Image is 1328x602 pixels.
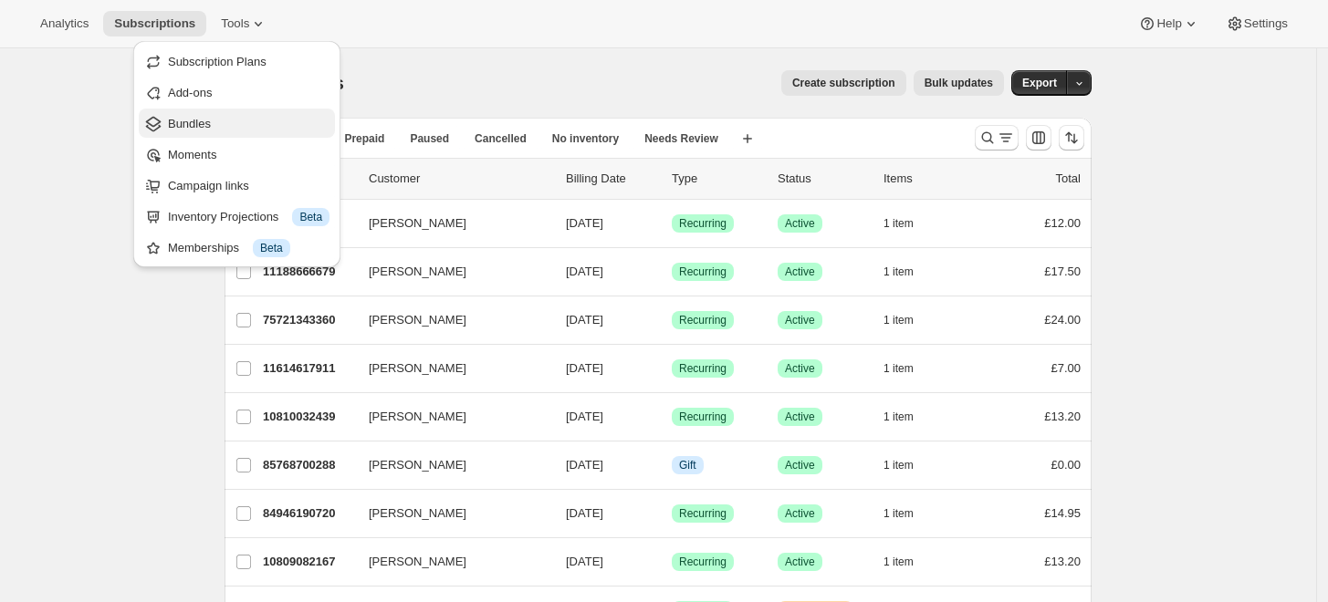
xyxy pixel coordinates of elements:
[884,259,934,285] button: 1 item
[884,555,914,569] span: 1 item
[263,504,354,523] p: 84946190720
[369,311,466,329] span: [PERSON_NAME]
[358,451,540,480] button: [PERSON_NAME]
[263,452,1081,478] div: 85768700288[PERSON_NAME][DATE]InfoGiftSuccessActive1 item£0.00
[139,171,335,200] button: Campaign links
[884,452,934,478] button: 1 item
[785,265,815,279] span: Active
[679,313,727,327] span: Recurring
[263,553,354,571] p: 10809082167
[672,170,763,188] div: Type
[1044,265,1081,278] span: £17.50
[139,109,335,138] button: Bundles
[679,506,727,521] span: Recurring
[884,211,934,236] button: 1 item
[263,356,1081,381] div: 11614617911[PERSON_NAME][DATE]SuccessRecurringSuccessActive1 item£7.00
[884,170,975,188] div: Items
[778,170,869,188] p: Status
[369,170,551,188] p: Customer
[566,313,603,327] span: [DATE]
[1044,555,1081,568] span: £13.20
[103,11,206,36] button: Subscriptions
[263,307,1081,333] div: 75721343360[PERSON_NAME][DATE]SuccessRecurringSuccessActive1 item£24.00
[679,216,727,231] span: Recurring
[263,549,1081,575] div: 10809082167[PERSON_NAME][DATE]SuccessRecurringSuccessActive1 item£13.20
[369,263,466,281] span: [PERSON_NAME]
[884,410,914,424] span: 1 item
[679,555,727,569] span: Recurring
[644,131,718,146] span: Needs Review
[168,179,249,192] span: Campaign links
[884,549,934,575] button: 1 item
[369,359,466,378] span: [PERSON_NAME]
[566,458,603,472] span: [DATE]
[792,76,895,90] span: Create subscription
[679,458,696,472] span: Gift
[975,125,1019,150] button: Search and filter results
[260,241,283,255] span: Beta
[1044,313,1081,327] span: £24.00
[263,408,354,426] p: 10810032439
[410,131,449,146] span: Paused
[566,555,603,568] span: [DATE]
[884,313,914,327] span: 1 item
[168,86,212,99] span: Add-ons
[168,117,211,130] span: Bundles
[884,265,914,279] span: 1 item
[566,506,603,520] span: [DATE]
[1127,11,1210,36] button: Help
[1044,410,1081,423] span: £13.20
[884,404,934,430] button: 1 item
[263,404,1081,430] div: 10810032439[PERSON_NAME][DATE]SuccessRecurringSuccessActive1 item£13.20
[552,131,619,146] span: No inventory
[914,70,1004,96] button: Bulk updates
[263,170,1081,188] div: IDCustomerBilling DateTypeStatusItemsTotal
[884,458,914,472] span: 1 item
[210,11,278,36] button: Tools
[566,361,603,375] span: [DATE]
[263,211,1081,236] div: 10811015479[PERSON_NAME][DATE]SuccessRecurringSuccessActive1 item£12.00
[263,359,354,378] p: 11614617911
[566,410,603,423] span: [DATE]
[1051,458,1081,472] span: £0.00
[785,361,815,376] span: Active
[358,257,540,286] button: [PERSON_NAME]
[369,553,466,571] span: [PERSON_NAME]
[221,16,249,31] span: Tools
[299,210,322,224] span: Beta
[1051,361,1081,375] span: £7.00
[785,216,815,231] span: Active
[168,208,329,226] div: Inventory Projections
[566,170,657,188] p: Billing Date
[344,131,384,146] span: Prepaid
[358,306,540,335] button: [PERSON_NAME]
[168,148,216,161] span: Moments
[263,456,354,474] p: 85768700288
[785,313,815,327] span: Active
[733,126,762,151] button: Create new view
[358,547,540,576] button: [PERSON_NAME]
[139,47,335,76] button: Subscription Plans
[358,354,540,383] button: [PERSON_NAME]
[358,402,540,431] button: [PERSON_NAME]
[263,501,1081,526] div: 84946190720[PERSON_NAME][DATE]SuccessRecurringSuccessActive1 item£14.95
[884,506,914,521] span: 1 item
[679,410,727,424] span: Recurring
[369,456,466,474] span: [PERSON_NAME]
[785,555,815,569] span: Active
[785,506,815,521] span: Active
[566,265,603,278] span: [DATE]
[1044,216,1081,230] span: £12.00
[114,16,195,31] span: Subscriptions
[925,76,993,90] span: Bulk updates
[679,361,727,376] span: Recurring
[1244,16,1288,31] span: Settings
[40,16,89,31] span: Analytics
[785,410,815,424] span: Active
[139,78,335,107] button: Add-ons
[1044,506,1081,520] span: £14.95
[263,259,1081,285] div: 11188666679[PERSON_NAME][DATE]SuccessRecurringSuccessActive1 item£17.50
[168,55,267,68] span: Subscription Plans
[475,131,527,146] span: Cancelled
[884,501,934,526] button: 1 item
